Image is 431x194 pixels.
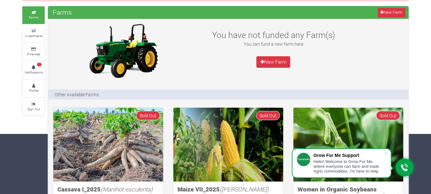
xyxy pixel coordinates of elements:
[256,111,280,120] span: Sold Out
[204,41,343,47] p: You can fund a new farm here
[27,52,40,56] small: Finances
[29,88,38,93] small: Profile
[25,70,43,74] small: Notifications
[22,61,45,79] a: 1 Notifications
[22,43,45,60] a: Finances
[29,15,38,19] small: Farms
[376,111,400,120] span: Sold Out
[22,80,45,97] a: Profile
[51,6,73,19] span: Farms
[53,108,163,182] img: growforme image
[173,108,283,182] img: growforme image
[256,56,290,68] a: New Farm
[101,185,153,193] i: (Manihot esculenta)
[55,91,99,98] p: Other Available Farms
[378,8,405,17] a: New Farm
[178,186,279,193] h5: Maize VII_2025
[293,108,403,182] img: growforme image
[27,107,40,111] small: Sign Out
[83,22,163,80] img: growforme image
[220,185,269,193] i: ([PERSON_NAME])
[25,34,42,38] small: Investments
[22,25,45,42] a: Investments
[314,159,384,174] div: Hello! Welcome to Grow For Me where everyone can farm and trade Agric commodities. I'm here to help.
[22,6,45,24] a: Farms
[22,98,45,115] a: Sign Out
[314,153,384,158] div: Grow For Me Support
[204,30,343,40] h3: You have not funded any Farm(s)
[57,186,159,193] h5: Cassava I_2025
[37,63,42,66] span: 1
[136,111,160,120] span: Sold Out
